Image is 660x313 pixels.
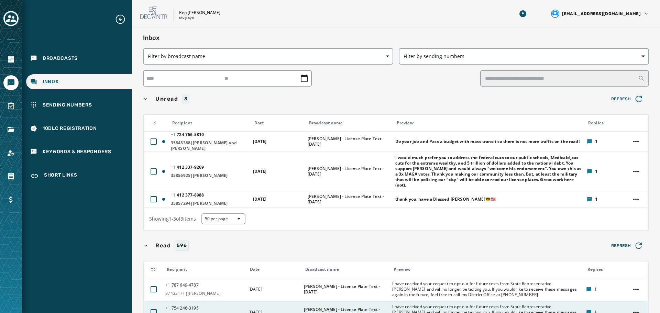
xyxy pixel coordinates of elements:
[143,94,603,104] button: Unread3
[249,286,262,292] span: [DATE]
[308,136,391,147] span: [PERSON_NAME] - License Plate Text - [DATE]
[26,98,132,113] a: Navigate to Sending Numbers
[394,267,581,272] div: Preview
[548,7,652,21] button: User settings
[404,53,644,60] span: Filter by sending numbers
[595,169,597,174] span: 1
[43,125,97,132] span: 10DLC Registration
[171,201,249,206] span: 35857294|[PERSON_NAME]
[595,139,597,144] span: 1
[587,267,626,272] div: Replies
[308,166,391,177] span: [PERSON_NAME] - License Plate Text - [DATE]
[395,139,580,144] span: Do your job and Pass a budget with mass transit so there is not more traffic on the road!
[171,140,249,151] span: 35843388|[PERSON_NAME] and [PERSON_NAME]
[594,287,597,292] span: 1
[26,51,132,66] a: Navigate to Broadcasts
[167,267,244,272] div: Recipient
[201,213,245,224] button: 50 per page
[517,8,529,20] button: Download Menu
[148,53,388,60] span: Filter by broadcast name
[305,267,388,272] div: Broadcast name
[606,92,649,106] button: Refresh
[562,11,641,16] span: [EMAIL_ADDRESS][DOMAIN_NAME]
[308,194,391,205] span: [PERSON_NAME] - License Plate Text - [DATE]
[595,197,597,202] span: 1
[253,138,267,144] span: [DATE]
[304,284,388,295] span: [PERSON_NAME] - License Plate Text - [DATE]
[143,241,606,251] button: Read596
[3,169,19,184] a: Navigate to Orders
[588,120,626,126] div: Replies
[3,75,19,90] a: Navigate to Messaging
[3,192,19,207] a: Navigate to Billing
[395,155,582,188] span: I would much prefer you to address the federal cuts to our public schools, Medicaid, tax cuts for...
[26,144,132,159] a: Navigate to Keywords & Responders
[3,11,19,26] button: Toggle account select drawer
[115,14,131,25] button: Expand sub nav menu
[3,122,19,137] a: Navigate to Files
[171,164,204,170] span: 412 337 - 9269
[43,102,92,109] span: Sending Numbers
[183,94,189,104] div: 3
[253,196,267,202] span: [DATE]
[26,168,132,184] a: Navigate to Short Links
[3,145,19,160] a: Navigate to Account
[399,48,649,65] button: Filter by sending numbers
[171,192,204,198] span: 412 377 - 8988
[165,305,172,311] span: +1
[205,216,242,222] span: 50 per page
[254,120,303,126] div: Date
[165,282,172,288] span: +1
[165,291,244,296] span: 37433171|[PERSON_NAME]
[171,192,177,198] span: +1
[171,164,177,170] span: +1
[143,33,649,43] h2: Inbox
[606,239,649,253] button: Refresh
[397,120,582,126] div: Preview
[395,197,496,202] span: thank you, have a Blessed [PERSON_NAME]😎🇺🇸
[171,173,249,178] span: 35856925|[PERSON_NAME]
[250,267,299,272] div: Date
[309,120,391,126] div: Broadcast name
[44,172,77,180] span: Short Links
[149,215,196,222] span: Showing 1 - 3 of 3 items
[172,120,249,126] div: Recipient
[171,132,177,137] span: +1
[392,281,581,298] span: I have received your request to opt-out for future texts from State Representative [PERSON_NAME] ...
[26,74,132,89] a: Navigate to Inbox
[253,168,267,174] span: [DATE]
[43,55,78,62] span: Broadcasts
[43,78,59,85] span: Inbox
[143,48,393,65] button: Filter by broadcast name
[154,95,180,103] span: Unread
[611,94,643,104] span: Refresh
[3,52,19,67] a: Navigate to Home
[171,132,204,137] span: 724 766 - 5810
[611,241,643,250] span: Refresh
[165,282,198,288] span: 787 649 - 4787
[43,148,111,155] span: Keywords & Responders
[179,10,220,15] p: Rep [PERSON_NAME]
[175,241,188,251] div: 596
[26,121,132,136] a: Navigate to 10DLC Registration
[165,305,198,311] span: 754 246 - 3195
[3,99,19,114] a: Navigate to Surveys
[179,15,194,21] p: utvgi6yo
[154,242,172,250] span: Read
